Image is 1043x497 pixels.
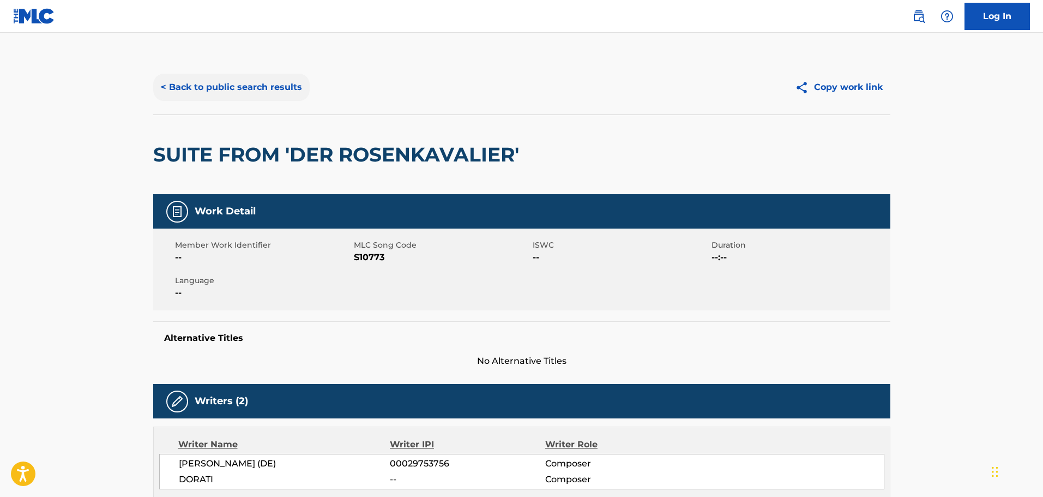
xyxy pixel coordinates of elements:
[936,5,958,27] div: Help
[533,251,709,264] span: --
[195,205,256,218] h5: Work Detail
[175,286,351,300] span: --
[940,10,954,23] img: help
[545,473,686,486] span: Composer
[171,205,184,218] img: Work Detail
[912,10,925,23] img: search
[153,355,890,368] span: No Alternative Titles
[164,333,879,344] h5: Alternative Titles
[13,8,55,24] img: MLC Logo
[533,239,709,251] span: ISWC
[712,251,888,264] span: --:--
[175,275,351,286] span: Language
[179,473,390,486] span: DORATI
[712,239,888,251] span: Duration
[390,438,545,451] div: Writer IPI
[795,81,814,94] img: Copy work link
[787,74,890,101] button: Copy work link
[908,5,930,27] a: Public Search
[175,251,351,264] span: --
[992,456,998,488] div: Drag
[179,457,390,470] span: [PERSON_NAME] (DE)
[390,457,545,470] span: 00029753756
[545,457,686,470] span: Composer
[964,3,1030,30] a: Log In
[195,395,248,408] h5: Writers (2)
[545,438,686,451] div: Writer Role
[988,445,1043,497] iframe: Chat Widget
[153,74,310,101] button: < Back to public search results
[171,395,184,408] img: Writers
[390,473,545,486] span: --
[178,438,390,451] div: Writer Name
[354,251,530,264] span: S10773
[153,142,524,167] h2: SUITE FROM 'DER ROSENKAVALIER'
[354,239,530,251] span: MLC Song Code
[175,239,351,251] span: Member Work Identifier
